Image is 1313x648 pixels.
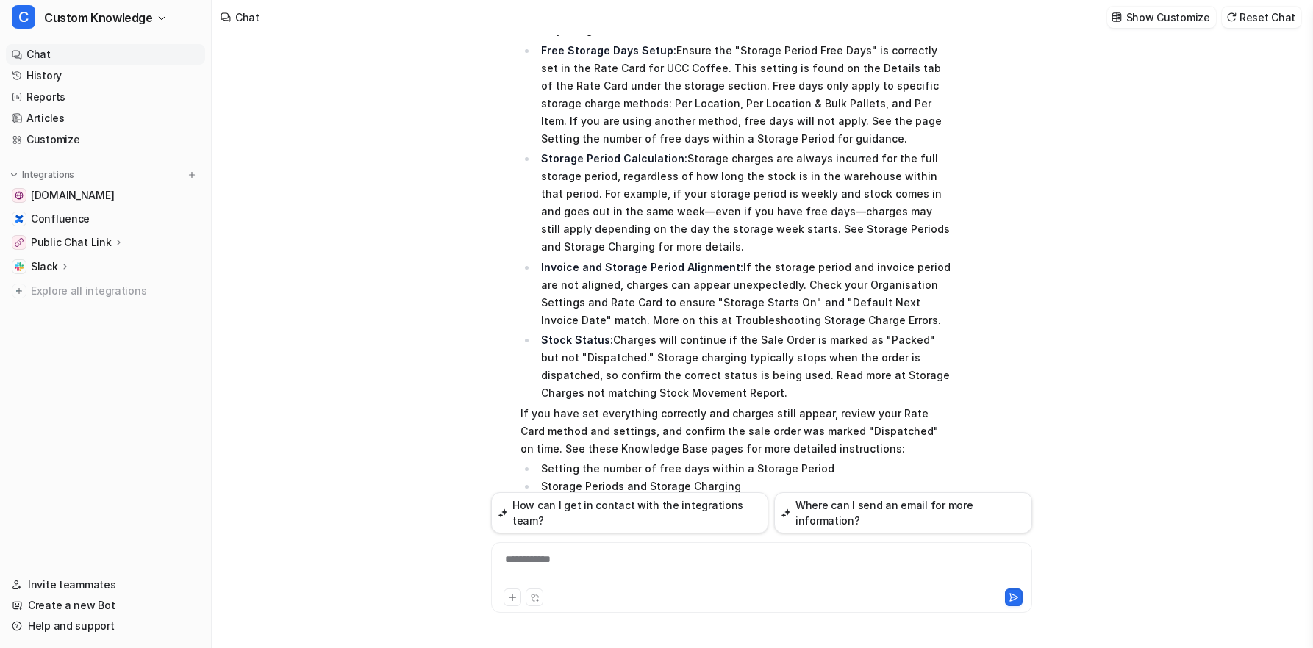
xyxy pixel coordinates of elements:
[1112,12,1122,23] img: customize
[31,212,90,226] span: Confluence
[6,44,205,65] a: Chat
[1222,7,1301,28] button: Reset Chat
[235,10,260,25] div: Chat
[15,238,24,247] img: Public Chat Link
[1226,12,1237,23] img: reset
[44,7,153,28] span: Custom Knowledge
[541,259,951,329] p: If the storage period and invoice period are not aligned, charges can appear unexpectedly. Check ...
[31,279,199,303] span: Explore all integrations
[541,334,613,346] strong: Stock Status:
[541,261,743,273] strong: Invoice and Storage Period Alignment:
[1107,7,1216,28] button: Show Customize
[15,215,24,223] img: Confluence
[6,168,79,182] button: Integrations
[22,169,74,181] p: Integrations
[31,188,114,203] span: [DOMAIN_NAME]
[6,185,205,206] a: help.cartoncloud.com[DOMAIN_NAME]
[6,595,205,616] a: Create a new Bot
[1126,10,1210,25] p: Show Customize
[541,42,951,148] p: Ensure the "Storage Period Free Days" is correctly set in the Rate Card for UCC Coffee. This sett...
[31,235,112,250] p: Public Chat Link
[537,478,951,495] li: Storage Periods and Storage Charging
[12,5,35,29] span: C
[541,44,676,57] strong: Free Storage Days Setup:
[12,284,26,298] img: explore all integrations
[6,575,205,595] a: Invite teammates
[31,259,58,274] p: Slack
[6,87,205,107] a: Reports
[6,616,205,636] a: Help and support
[6,209,205,229] a: ConfluenceConfluence
[520,405,951,458] p: If you have set everything correctly and charges still appear, review your Rate Card method and s...
[541,152,687,165] strong: Storage Period Calculation:
[6,281,205,301] a: Explore all integrations
[491,492,768,533] button: How can I get in contact with the integrations team?
[537,460,951,478] li: Setting the number of free days within a Storage Period
[15,191,24,200] img: help.cartoncloud.com
[187,170,197,180] img: menu_add.svg
[9,170,19,180] img: expand menu
[6,65,205,86] a: History
[541,150,951,256] p: Storage charges are always incurred for the full storage period, regardless of how long the stock...
[541,331,951,402] p: Charges will continue if the Sale Order is marked as "Packed" but not "Dispatched." Storage charg...
[774,492,1032,533] button: Where can I send an email for more information?
[6,129,205,150] a: Customize
[15,262,24,271] img: Slack
[6,108,205,129] a: Articles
